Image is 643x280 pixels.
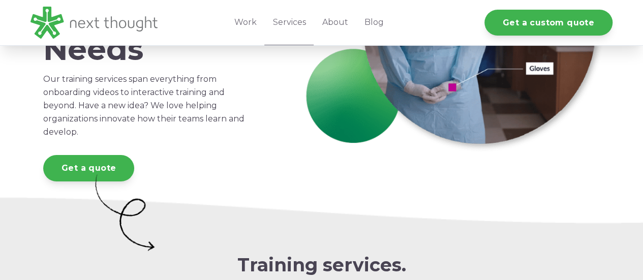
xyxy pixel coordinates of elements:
a: Get a quote [43,155,134,181]
img: LG - NextThought Logo [30,7,158,39]
span: Our training services span everything from onboarding videos to interactive training and beyond. ... [43,74,244,137]
h2: Training services. [93,255,550,275]
img: Artboard 16 copy [93,170,157,255]
a: Get a custom quote [484,10,613,36]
